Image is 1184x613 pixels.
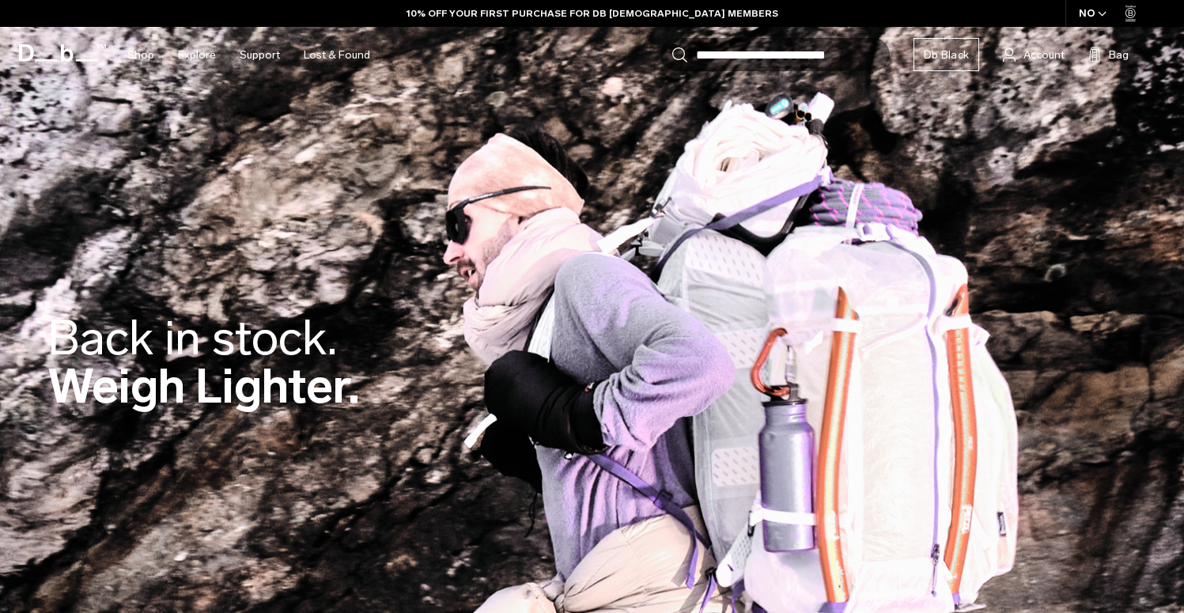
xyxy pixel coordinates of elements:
nav: Main Navigation [115,27,382,83]
a: 10% OFF YOUR FIRST PURCHASE FOR DB [DEMOGRAPHIC_DATA] MEMBERS [407,6,778,21]
a: Explore [178,27,216,83]
a: Shop [127,27,154,83]
span: Bag [1109,47,1129,63]
a: Lost & Found [304,27,370,83]
a: Db Black [914,38,979,71]
span: Account [1023,47,1065,63]
a: Account [1003,45,1065,64]
a: Support [240,27,280,83]
span: Back in stock. [47,309,337,367]
h2: Weigh Lighter. [47,314,360,411]
button: Bag [1088,45,1129,64]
